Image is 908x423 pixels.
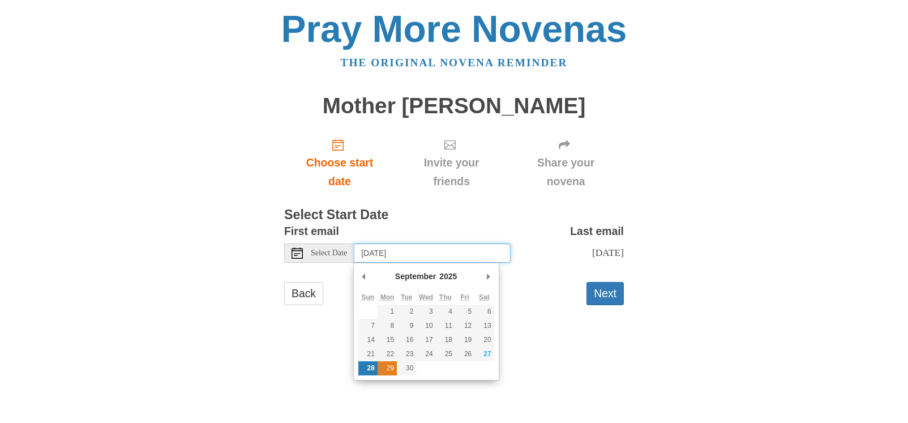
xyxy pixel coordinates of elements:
div: Click "Next" to confirm your start date first. [508,129,624,196]
button: 11 [436,319,455,333]
button: 27 [474,347,494,361]
button: 30 [397,361,416,375]
span: Choose start date [295,153,384,191]
a: The original novena reminder [341,57,568,69]
button: 23 [397,347,416,361]
button: 8 [378,319,397,333]
button: 29 [378,361,397,375]
abbr: Thursday [439,293,452,301]
abbr: Monday [380,293,395,301]
button: 16 [397,333,416,347]
button: 15 [378,333,397,347]
button: 13 [474,319,494,333]
a: Choose start date [284,129,395,196]
button: 17 [416,333,435,347]
button: 4 [436,305,455,319]
button: Next [586,282,624,305]
abbr: Sunday [361,293,374,301]
label: Last email [570,222,624,241]
label: First email [284,222,339,241]
div: September [393,268,438,285]
span: [DATE] [592,247,624,258]
button: 26 [455,347,474,361]
span: Share your novena [519,153,613,191]
button: 5 [455,305,474,319]
button: 19 [455,333,474,347]
button: 2 [397,305,416,319]
abbr: Friday [460,293,469,301]
button: 22 [378,347,397,361]
button: 12 [455,319,474,333]
button: 18 [436,333,455,347]
h3: Select Start Date [284,208,624,223]
button: Next Month [483,268,494,285]
button: 25 [436,347,455,361]
button: 1 [378,305,397,319]
button: 20 [474,333,494,347]
button: 3 [416,305,435,319]
a: Back [284,282,323,305]
button: Previous Month [358,268,370,285]
button: 6 [474,305,494,319]
abbr: Wednesday [419,293,433,301]
input: Use the arrow keys to pick a date [354,243,511,263]
abbr: Saturday [479,293,490,301]
span: Select Date [311,249,347,257]
button: 7 [358,319,378,333]
button: 9 [397,319,416,333]
button: 28 [358,361,378,375]
div: Click "Next" to confirm your start date first. [395,129,508,196]
span: Invite your friends [406,153,496,191]
h1: Mother [PERSON_NAME] [284,94,624,118]
div: 2025 [438,268,459,285]
abbr: Tuesday [401,293,412,301]
a: Pray More Novenas [281,8,627,50]
button: 14 [358,333,378,347]
button: 10 [416,319,435,333]
button: 21 [358,347,378,361]
button: 24 [416,347,435,361]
